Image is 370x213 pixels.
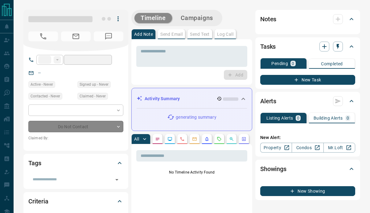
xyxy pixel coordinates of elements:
[28,158,41,168] h2: Tags
[217,137,222,141] svg: Requests
[260,134,355,141] p: New Alert:
[292,143,323,153] a: Condos
[297,116,299,120] p: 0
[175,13,219,23] button: Campaigns
[260,75,355,85] button: New Task
[28,194,123,209] div: Criteria
[31,93,60,99] span: Contacted - Never
[260,143,292,153] a: Property
[192,137,197,141] svg: Emails
[260,96,276,106] h2: Alerts
[260,186,355,196] button: New Showing
[260,14,276,24] h2: Notes
[229,137,234,141] svg: Opportunities
[260,164,286,174] h2: Showings
[176,114,216,121] p: generating summary
[260,94,355,109] div: Alerts
[137,93,247,104] div: Activity Summary
[134,32,153,36] p: Add Note
[260,42,276,51] h2: Tasks
[28,121,123,132] div: Do Not Contact
[260,12,355,27] div: Notes
[134,13,172,23] button: Timeline
[28,135,123,141] p: Claimed By:
[323,143,355,153] a: Mr.Loft
[241,137,246,141] svg: Agent Actions
[113,175,121,184] button: Open
[145,96,180,102] p: Activity Summary
[260,39,355,54] div: Tasks
[28,196,48,206] h2: Criteria
[321,62,343,66] p: Completed
[292,61,294,66] p: 0
[134,137,139,141] p: All
[61,31,91,41] span: No Email
[271,61,288,66] p: Pending
[28,156,123,170] div: Tags
[347,116,349,120] p: 0
[167,137,172,141] svg: Lead Browsing Activity
[28,31,58,41] span: No Number
[38,70,41,75] a: --
[266,116,293,120] p: Listing Alerts
[80,93,106,99] span: Claimed - Never
[31,81,53,88] span: Active - Never
[260,162,355,176] div: Showings
[94,31,123,41] span: No Number
[136,170,247,175] p: No Timeline Activity Found
[180,137,185,141] svg: Calls
[155,137,160,141] svg: Notes
[314,116,343,120] p: Building Alerts
[80,81,109,88] span: Signed up - Never
[204,137,209,141] svg: Listing Alerts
